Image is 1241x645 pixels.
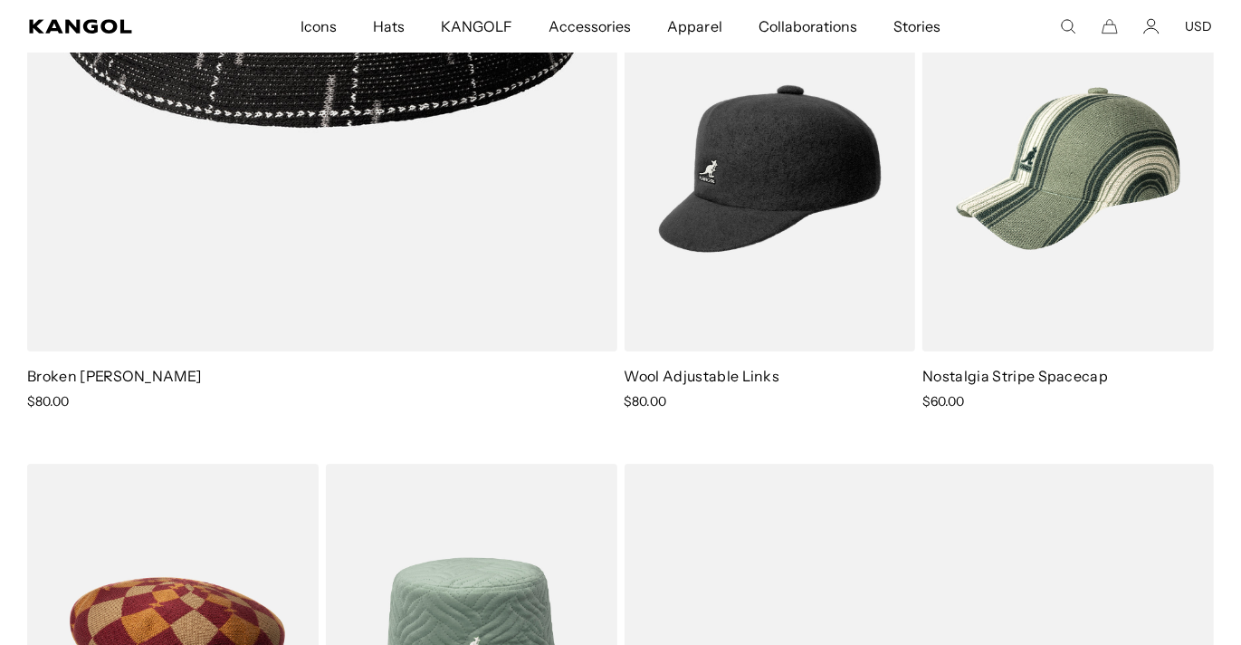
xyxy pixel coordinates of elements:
a: Kangol [29,19,197,34]
a: Wool Adjustable Links [625,367,780,385]
button: USD [1185,18,1212,34]
a: Account [1143,18,1160,34]
a: Nostalgia Stripe Spacecap [922,367,1108,385]
summary: Search here [1060,18,1076,34]
span: $80.00 [27,393,69,409]
a: Broken [PERSON_NAME] [27,367,201,385]
button: Cart [1102,18,1118,34]
span: $80.00 [625,393,666,409]
span: $60.00 [922,393,964,409]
